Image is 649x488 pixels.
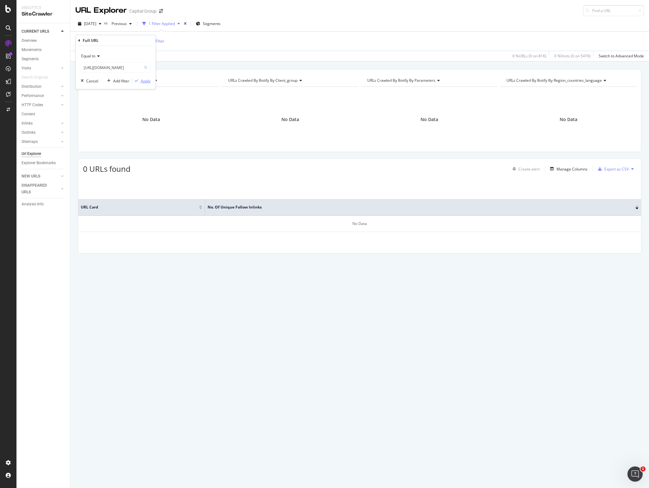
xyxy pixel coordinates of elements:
a: Segments [22,56,66,62]
div: Explorer Bookmarks [22,160,56,166]
a: Inlinks [22,120,59,127]
div: DISAPPEARED URLS [22,182,54,196]
a: Analysis Info [22,201,66,208]
div: Analysis Info [22,201,44,208]
span: URLs Crawled By Botify By parameters [367,78,435,83]
a: Visits [22,65,59,72]
a: Performance [22,93,59,99]
h4: URLs Crawled By Botify By client_group [227,75,352,86]
a: Overview [22,37,66,44]
a: Distribution [22,83,59,90]
span: URLs Crawled By Botify By client_group [228,78,298,83]
button: Cancel [78,78,98,84]
a: Sitemaps [22,138,59,145]
div: NEW URLS [22,173,40,180]
span: URL Card [81,204,197,210]
span: Segments [203,21,221,26]
span: Previous [109,21,127,26]
div: times [183,21,188,27]
div: 1 Filter Applied [149,21,175,26]
div: CURRENT URLS [22,28,49,35]
div: Outlinks [22,129,35,136]
div: Cancel [86,78,98,83]
span: No. of Unique Follow Inlinks [208,204,626,210]
a: HTTP Codes [22,102,59,108]
div: Segments [22,56,39,62]
a: DISAPPEARED URLS [22,182,59,196]
a: Explorer Bookmarks [22,160,66,166]
button: Manage Columns [548,165,588,173]
div: SiteCrawler [22,10,65,18]
div: Analytics [22,5,65,10]
div: 0 % Visits ( 0 on 547K ) [554,53,591,59]
div: HTTP Codes [22,102,43,108]
span: vs [104,20,109,26]
button: Apply [132,78,151,84]
div: Search Engines [22,74,48,81]
button: Export as CSV [595,164,629,174]
button: [DATE] [75,19,104,29]
span: No Data [421,116,438,123]
span: 0 URLs found [83,164,131,174]
div: Distribution [22,83,42,90]
div: No Data [78,216,641,232]
div: Switch to Advanced Mode [599,53,644,59]
button: 1 Filter Applied [140,19,183,29]
h4: URLs Crawled By Botify By parameters [366,75,492,86]
a: Movements [22,47,66,53]
div: 0 % URLs ( 0 on 81K ) [512,53,546,59]
div: Add filter [113,78,129,83]
button: Create alert [510,164,540,174]
button: Previous [109,19,134,29]
a: Content [22,111,66,118]
span: Equal to [81,53,95,59]
a: Url Explorer [22,151,66,157]
span: No Data [142,116,160,123]
div: Visits [22,65,31,72]
div: Inlinks [22,120,33,127]
button: Segments [193,19,223,29]
span: No Data [560,116,577,123]
a: NEW URLS [22,173,59,180]
div: Manage Columns [556,166,588,172]
a: Outlinks [22,129,59,136]
div: Apply [141,78,151,83]
span: 1 [640,466,646,472]
div: Sitemaps [22,138,38,145]
div: Content [22,111,35,118]
div: Url Explorer [22,151,41,157]
div: Create alert [518,166,540,172]
button: Switch to Advanced Mode [596,51,644,61]
input: Find a URL [583,5,644,16]
h4: URLs Crawled By Botify By region_countries_language [505,75,631,86]
iframe: Intercom live chat [627,466,643,482]
div: Performance [22,93,44,99]
span: URLs Crawled By Botify By region_countries_language [506,78,602,83]
a: Search Engines [22,74,54,81]
div: URL Explorer [75,5,127,16]
div: arrow-right-arrow-left [159,9,163,13]
div: Overview [22,37,37,44]
div: Capital Group [129,8,157,14]
div: Export as CSV [604,166,629,172]
div: Full URL [83,38,99,43]
div: Movements [22,47,42,53]
button: Add filter [105,78,129,84]
span: 2025 Sep. 26th [84,21,96,26]
span: No Data [281,116,299,123]
div: Add Filter [148,38,164,44]
a: CURRENT URLS [22,28,59,35]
